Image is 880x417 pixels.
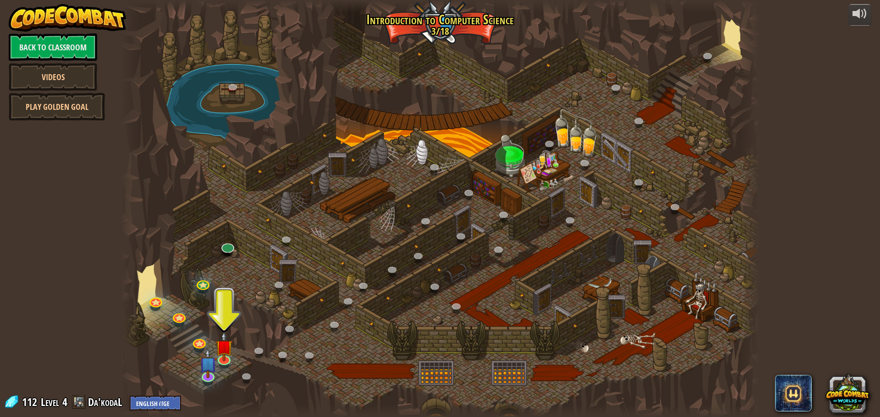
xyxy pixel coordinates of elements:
[9,63,97,91] a: Videos
[88,395,125,409] a: Da'kodaL
[22,395,40,409] span: 112
[41,395,59,410] span: Level
[216,332,233,361] img: level-banner-unstarted.png
[9,4,126,32] img: CodeCombat - Learn how to code by playing a game
[62,395,67,409] span: 4
[199,349,216,378] img: level-banner-unstarted-subscriber.png
[9,93,105,120] a: Play Golden Goal
[9,33,97,61] a: Back to Classroom
[848,4,871,26] button: Adjust volume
